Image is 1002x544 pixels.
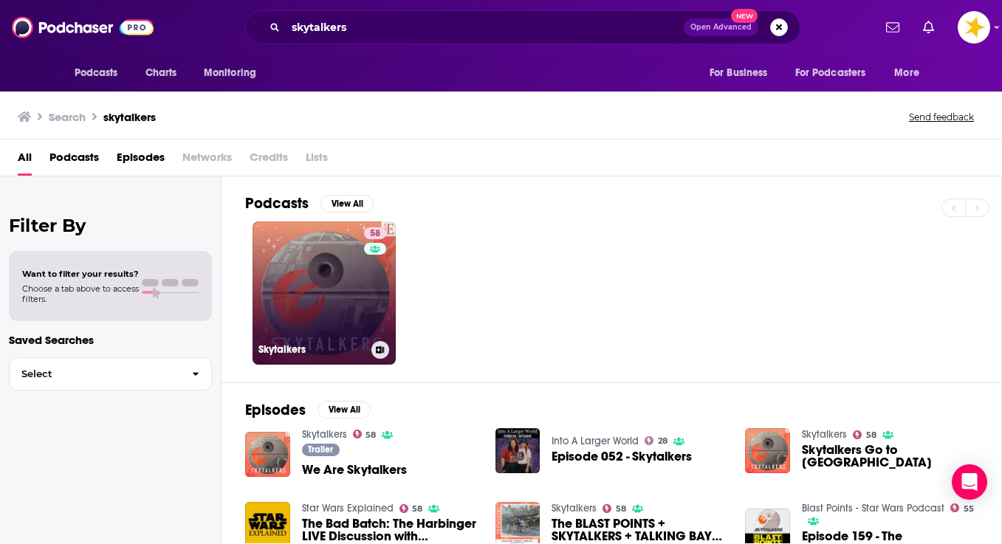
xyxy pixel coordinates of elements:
[245,401,306,419] h2: Episodes
[10,369,180,379] span: Select
[103,110,156,124] h3: skytalkers
[616,506,626,512] span: 58
[603,504,626,513] a: 58
[853,430,876,439] a: 58
[245,401,371,419] a: EpisodesView All
[245,194,309,213] h2: Podcasts
[952,464,987,500] div: Open Intercom Messenger
[245,10,800,44] div: Search podcasts, credits, & more...
[658,438,668,444] span: 28
[136,59,186,87] a: Charts
[245,194,374,213] a: PodcastsView All
[802,444,978,469] a: Skytalkers Go to Hollywood
[302,464,407,476] a: We Are Skytalkers
[22,269,139,279] span: Want to filter your results?
[950,503,974,512] a: 55
[75,63,118,83] span: Podcasts
[49,110,86,124] h3: Search
[552,435,639,447] a: Into A Larger World
[552,517,727,543] a: The BLAST POINTS + SKYTALKERS + TALKING BAY 94 Holiday Special 2023
[364,227,386,239] a: 58
[745,428,790,473] img: Skytalkers Go to Hollywood
[905,111,978,123] button: Send feedback
[802,502,944,514] a: Blast Points - Star Wars Podcast
[958,11,990,44] img: User Profile
[145,63,177,83] span: Charts
[366,432,376,438] span: 58
[320,195,374,213] button: View All
[880,15,905,40] a: Show notifications dropdown
[302,517,478,543] a: The Bad Batch: The Harbinger LIVE Discussion with Skytalkers Podcast - The Clone Zone
[64,59,137,87] button: open menu
[552,502,597,514] a: Skytalkers
[884,59,938,87] button: open menu
[49,145,99,176] a: Podcasts
[9,333,212,347] p: Saved Searches
[353,430,377,438] a: 58
[117,145,165,176] a: Episodes
[786,59,888,87] button: open menu
[690,24,752,31] span: Open Advanced
[193,59,275,87] button: open menu
[958,11,990,44] span: Logged in as Spreaker_Prime
[412,506,422,512] span: 58
[795,63,866,83] span: For Podcasters
[204,63,256,83] span: Monitoring
[253,221,396,365] a: 58Skytalkers
[802,444,978,469] span: Skytalkers Go to [GEOGRAPHIC_DATA]
[302,428,347,441] a: Skytalkers
[964,506,974,512] span: 55
[958,11,990,44] button: Show profile menu
[302,502,394,514] a: Star Wars Explained
[318,401,371,419] button: View All
[399,504,423,513] a: 58
[552,450,692,463] a: Episode 052 - Skytalkers
[894,63,919,83] span: More
[866,432,876,438] span: 58
[684,18,758,36] button: Open AdvancedNew
[710,63,768,83] span: For Business
[731,9,758,23] span: New
[370,227,380,241] span: 58
[245,432,290,477] img: We Are Skytalkers
[917,15,940,40] a: Show notifications dropdown
[699,59,786,87] button: open menu
[308,445,333,454] span: Trailer
[495,428,541,473] img: Episode 052 - Skytalkers
[22,283,139,304] span: Choose a tab above to access filters.
[182,145,232,176] span: Networks
[12,13,154,41] img: Podchaser - Follow, Share and Rate Podcasts
[258,343,366,356] h3: Skytalkers
[802,428,847,441] a: Skytalkers
[306,145,328,176] span: Lists
[9,357,212,390] button: Select
[18,145,32,176] a: All
[286,16,684,39] input: Search podcasts, credits, & more...
[645,436,668,445] a: 28
[250,145,288,176] span: Credits
[9,215,212,236] h2: Filter By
